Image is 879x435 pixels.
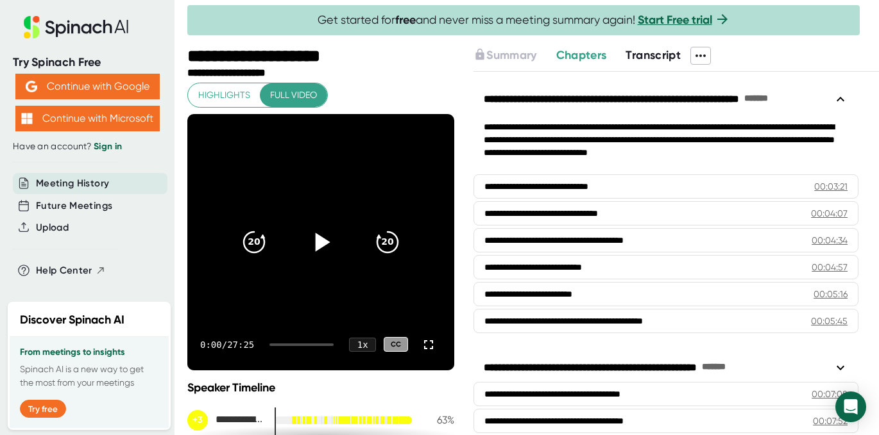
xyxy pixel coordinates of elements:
button: Try free [20,400,66,418]
div: CC [384,337,408,352]
div: 00:03:21 [814,180,848,193]
button: Help Center [36,263,106,278]
div: Have an account? [13,141,162,152]
button: Future Meetings [36,199,112,213]
span: Summary [486,48,536,62]
div: Speaker Timeline [187,381,454,395]
div: 00:07:52 [813,414,848,427]
div: 00:04:57 [812,261,848,274]
h2: Discover Spinach AI [20,311,124,329]
div: 00:05:16 [814,288,848,300]
button: Meeting History [36,176,109,191]
div: +3 [187,410,208,431]
button: Full video [260,83,327,107]
div: 00:04:34 [812,234,848,247]
a: Sign in [94,141,122,152]
button: Highlights [188,83,260,107]
span: Full video [270,87,317,103]
button: Chapters [556,47,607,64]
div: 1 x [349,338,376,352]
div: 0:00 / 27:25 [200,340,254,350]
div: Open Intercom Messenger [835,391,866,422]
div: 00:07:08 [812,388,848,400]
img: Aehbyd4JwY73AAAAAElFTkSuQmCC [26,81,37,92]
button: Continue with Google [15,74,160,99]
span: Chapters [556,48,607,62]
div: 00:04:07 [811,207,848,220]
a: Start Free trial [638,13,712,27]
b: free [395,13,416,27]
button: Transcript [626,47,681,64]
button: Upload [36,220,69,235]
span: Transcript [626,48,681,62]
div: Upgrade to access [474,47,556,65]
span: Help Center [36,263,92,278]
span: Highlights [198,87,250,103]
h3: From meetings to insights [20,347,158,357]
button: Continue with Microsoft [15,106,160,131]
p: Spinach AI is a new way to get the most from your meetings [20,363,158,390]
div: 63 % [422,414,454,426]
span: Get started for and never miss a meeting summary again! [318,13,730,28]
div: Try Spinach Free [13,55,162,70]
div: 00:05:45 [811,315,848,327]
button: Summary [474,47,536,64]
